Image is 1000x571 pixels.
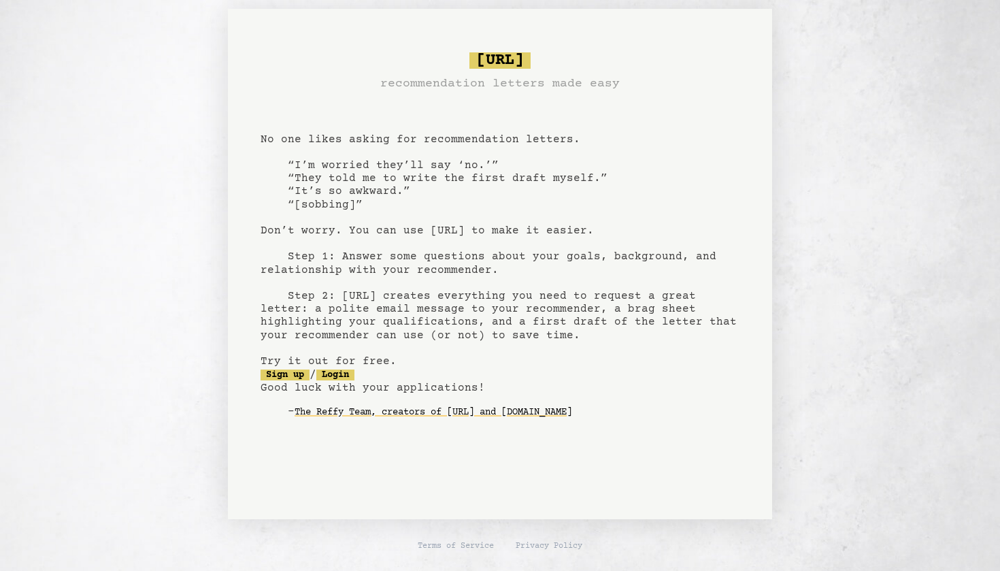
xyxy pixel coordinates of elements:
div: - [288,406,739,419]
a: Privacy Policy [516,541,582,552]
a: Terms of Service [418,541,494,552]
a: Sign up [261,370,310,380]
a: The Reffy Team, creators of [URL] and [DOMAIN_NAME] [295,402,572,423]
span: [URL] [469,52,531,69]
h3: recommendation letters made easy [380,74,620,93]
pre: No one likes asking for recommendation letters. “I’m worried they’ll say ‘no.’” “They told me to ... [261,47,739,446]
a: Login [316,370,354,380]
